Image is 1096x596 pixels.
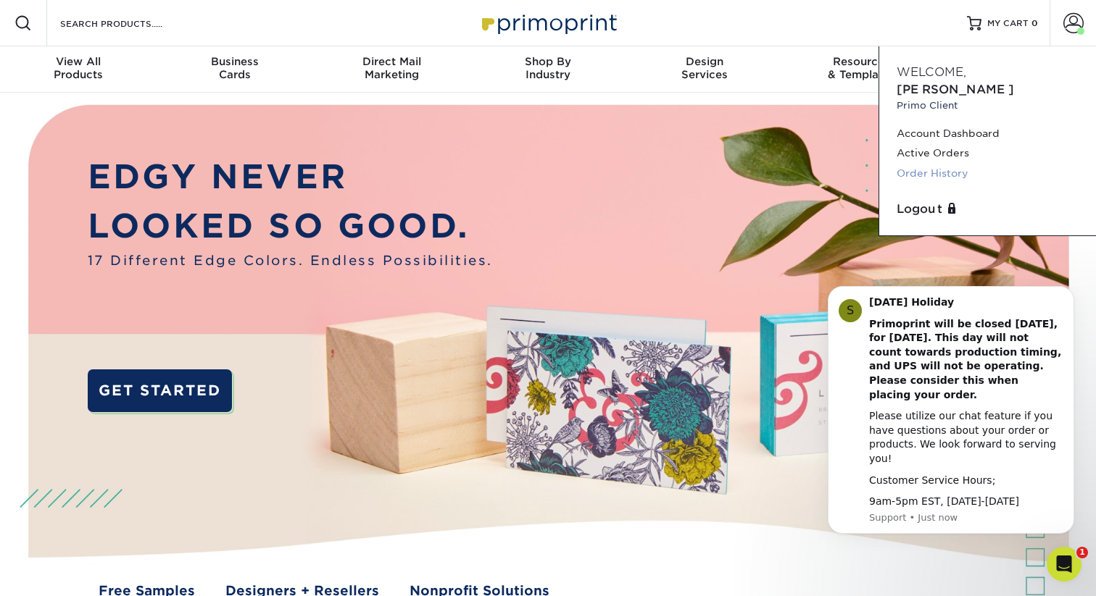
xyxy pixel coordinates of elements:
a: Account Dashboard [897,124,1079,143]
iframe: Intercom live chat [1047,547,1082,582]
div: & Templates [783,55,939,81]
a: BusinessCards [157,46,313,93]
small: Primo Client [897,98,1079,112]
a: Order History [897,164,1079,183]
iframe: Google Customer Reviews [4,552,123,591]
iframe: Intercom notifications message [806,279,1096,557]
p: EDGY NEVER [88,152,493,201]
a: Shop ByIndustry [470,46,626,93]
input: SEARCH PRODUCTS..... [59,14,200,32]
a: Direct MailMarketing [313,46,470,93]
img: Primoprint [476,7,620,38]
div: Industry [470,55,626,81]
a: Active Orders [897,143,1079,163]
p: LOOKED SO GOOD. [88,201,493,251]
span: Shop By [470,55,626,68]
span: 0 [1031,18,1038,28]
span: Welcome, [897,65,966,79]
a: GET STARTED [88,369,232,413]
span: 1 [1076,547,1088,558]
a: DesignServices [626,46,783,93]
span: [PERSON_NAME] [897,83,1014,96]
div: Cards [157,55,313,81]
span: Design [626,55,783,68]
a: Resources& Templates [783,46,939,93]
a: Logout [897,201,1079,218]
span: MY CART [987,17,1029,30]
div: Services [626,55,783,81]
span: Direct Mail [313,55,470,68]
div: Marketing [313,55,470,81]
span: Resources [783,55,939,68]
span: 17 Different Edge Colors. Endless Possibilities. [88,251,493,270]
span: Business [157,55,313,68]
